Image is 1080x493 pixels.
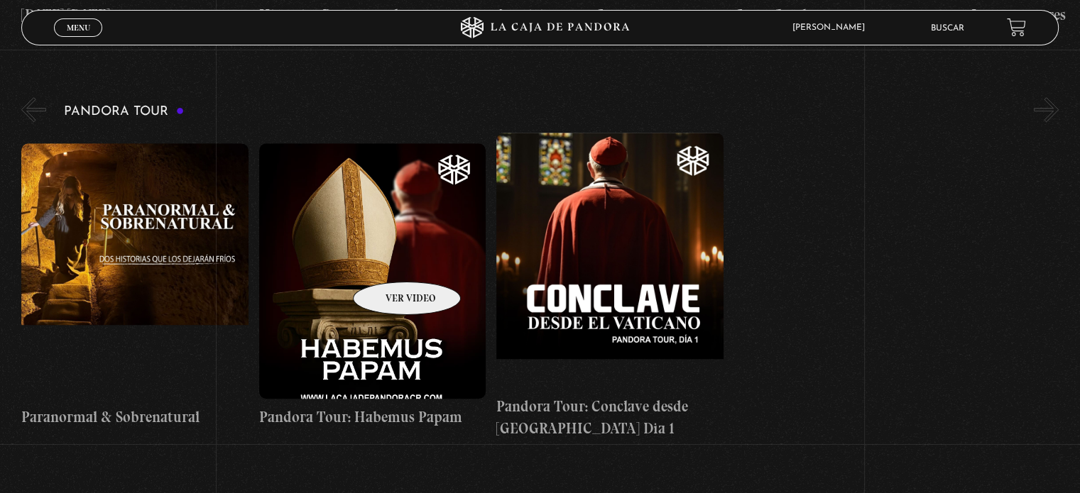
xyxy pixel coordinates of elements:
[1007,18,1026,37] a: View your shopping cart
[62,35,95,45] span: Cerrar
[259,406,486,428] h4: Pandora Tour: Habemus Papam
[21,4,248,26] h4: [DATE] [DATE]
[496,4,723,26] h4: Apariciones en Carretera
[496,395,723,440] h4: Pandora Tour: Conclave desde [GEOGRAPHIC_DATA] Dia 1
[259,4,486,26] h4: Historias Paranormales
[931,24,964,33] a: Buscar
[21,406,248,428] h4: Paranormal & Sobrenatural
[64,105,184,118] h3: Pandora Tour
[785,23,879,32] span: [PERSON_NAME]
[496,133,723,440] a: Pandora Tour: Conclave desde [GEOGRAPHIC_DATA] Dia 1
[21,97,46,122] button: Previous
[259,133,486,440] a: Pandora Tour: Habemus Papam
[21,133,248,440] a: Paranormal & Sobrenatural
[67,23,90,32] span: Menu
[1034,97,1059,122] button: Next
[734,4,961,26] h4: Gente Sombra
